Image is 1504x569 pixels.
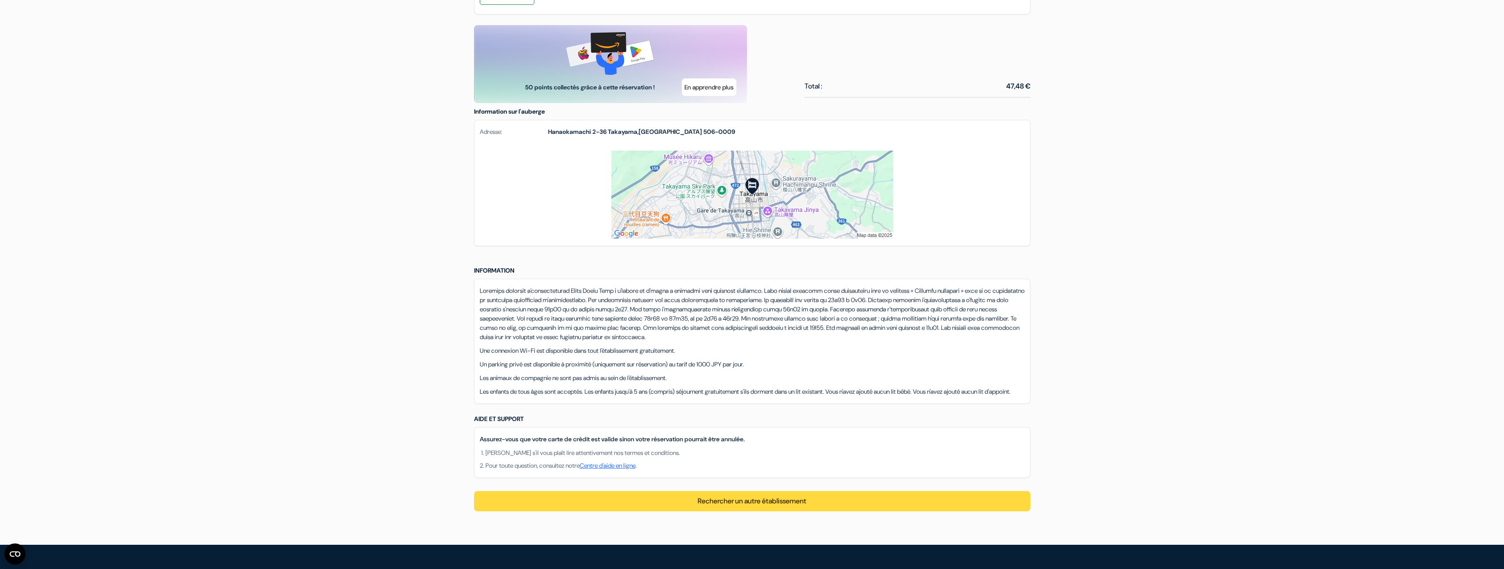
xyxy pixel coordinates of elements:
span: Information sur l'auberge [474,107,545,115]
p: Loremips dolorsit a'consecteturad Elits Doeiu Temp i u'labore et d'magna a enimadmi veni quisnost... [480,286,1025,342]
span: Aide et support [474,415,524,423]
p: Assurez-vous que votre carte de crédit est valide sinon votre réservation pourrait être annulée. [480,435,1025,444]
span: Adresse: [480,127,548,137]
img: gift-card-banner.png [566,32,655,75]
span: [GEOGRAPHIC_DATA] [639,128,702,136]
p: Un parking privé est disponible à proximité (uniquement sur réservation) au tarif de 1000 JPY par... [480,360,1025,369]
span: Hanaokamachi 2-36 [548,128,607,136]
span: Takayama [608,128,637,136]
span: 506-0009 [703,128,735,136]
li: [PERSON_NAME] s'il vous plaît lire attentivement nos termes et conditions. [485,448,1025,458]
a: Rechercher un autre établissement [698,496,806,506]
a: Centre d'aide en ligne [580,462,636,469]
p: Les enfants de tous âges sont acceptés. Les enfants jusqu'à 5 ans (compris) séjournent gratuiteme... [480,387,1025,396]
span: Total : [805,81,822,92]
p: Les animaux de compagnie ne sont pas admis au sein de l'établissement. [480,373,1025,383]
span: Information [474,266,515,274]
span: 47,48 € [1006,81,1030,92]
button: Ouvrir le widget CMP [4,543,26,565]
img: staticmap [611,151,893,239]
button: En apprendre plus [682,78,736,96]
p: Une connexion Wi-Fi est disponible dans tout l'établissement gratuitement. [480,346,1025,355]
span: 50 points collectés grâce à cette réservation ! [522,83,658,92]
li: Pour toute question, consultez notre . [485,461,1025,470]
strong: , [548,127,735,137]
